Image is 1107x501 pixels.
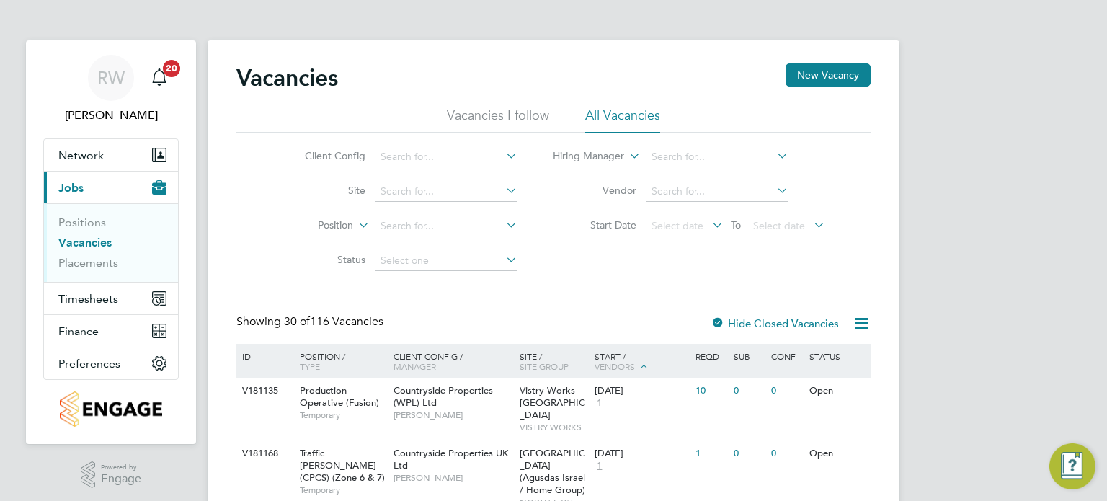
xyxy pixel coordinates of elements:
img: countryside-properties-logo-retina.png [60,391,161,427]
div: Jobs [44,203,178,282]
a: RW[PERSON_NAME] [43,55,179,124]
div: Showing [236,314,386,329]
label: Position [270,218,353,233]
a: Vacancies [58,236,112,249]
div: Site / [516,344,592,378]
span: 1 [595,460,604,472]
input: Search for... [375,182,517,202]
div: Position / [289,344,390,378]
button: Network [44,139,178,171]
h2: Vacancies [236,63,338,92]
span: 1 [595,397,604,409]
button: Finance [44,315,178,347]
div: V181135 [239,378,289,404]
span: Preferences [58,357,120,371]
input: Search for... [646,147,788,167]
span: To [726,216,745,234]
li: Vacancies I follow [447,107,549,133]
nav: Main navigation [26,40,196,444]
a: Go to home page [43,391,179,427]
button: Engage Resource Center [1049,443,1095,489]
div: V181168 [239,440,289,467]
span: Richard Walsh [43,107,179,124]
span: Type [300,360,320,372]
label: Status [283,253,365,266]
span: Finance [58,324,99,338]
div: Open [806,378,868,404]
input: Search for... [646,182,788,202]
button: Preferences [44,347,178,379]
span: VISTRY WORKS [520,422,588,433]
span: Timesheets [58,292,118,306]
span: Select date [652,219,703,232]
div: [DATE] [595,385,688,397]
span: [PERSON_NAME] [394,409,512,421]
a: Powered byEngage [81,461,142,489]
span: Countryside Properties (WPL) Ltd [394,384,493,409]
span: Production Operative (Fusion) [300,384,379,409]
div: [DATE] [595,448,688,460]
span: 30 of [284,314,310,329]
span: Select date [753,219,805,232]
div: Open [806,440,868,467]
label: Hiring Manager [541,149,624,164]
button: New Vacancy [786,63,871,87]
div: Reqd [692,344,729,368]
span: Jobs [58,181,84,195]
li: All Vacancies [585,107,660,133]
span: Countryside Properties UK Ltd [394,447,508,471]
span: Temporary [300,409,386,421]
span: [PERSON_NAME] [394,472,512,484]
span: Vistry Works [GEOGRAPHIC_DATA] [520,384,585,421]
button: Timesheets [44,283,178,314]
div: Start / [591,344,692,380]
span: Traffic [PERSON_NAME] (CPCS) (Zone 6 & 7) [300,447,385,484]
div: ID [239,344,289,368]
a: Positions [58,216,106,229]
div: Conf [768,344,805,368]
div: 10 [692,378,729,404]
span: Vendors [595,360,635,372]
span: 116 Vacancies [284,314,383,329]
div: 1 [692,440,729,467]
div: Status [806,344,868,368]
label: Site [283,184,365,197]
input: Search for... [375,147,517,167]
input: Search for... [375,216,517,236]
span: [GEOGRAPHIC_DATA] (Agusdas Israel / Home Group) [520,447,585,496]
a: 20 [145,55,174,101]
div: Client Config / [390,344,516,378]
div: 0 [768,378,805,404]
label: Vendor [553,184,636,197]
span: Manager [394,360,436,372]
span: RW [97,68,125,87]
label: Hide Closed Vacancies [711,316,839,330]
span: Powered by [101,461,141,474]
label: Client Config [283,149,365,162]
span: Network [58,148,104,162]
div: 0 [768,440,805,467]
input: Select one [375,251,517,271]
div: 0 [730,378,768,404]
div: Sub [730,344,768,368]
span: Site Group [520,360,569,372]
span: 20 [163,60,180,77]
div: 0 [730,440,768,467]
span: Engage [101,473,141,485]
label: Start Date [553,218,636,231]
button: Jobs [44,172,178,203]
a: Placements [58,256,118,270]
span: Temporary [300,484,386,496]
